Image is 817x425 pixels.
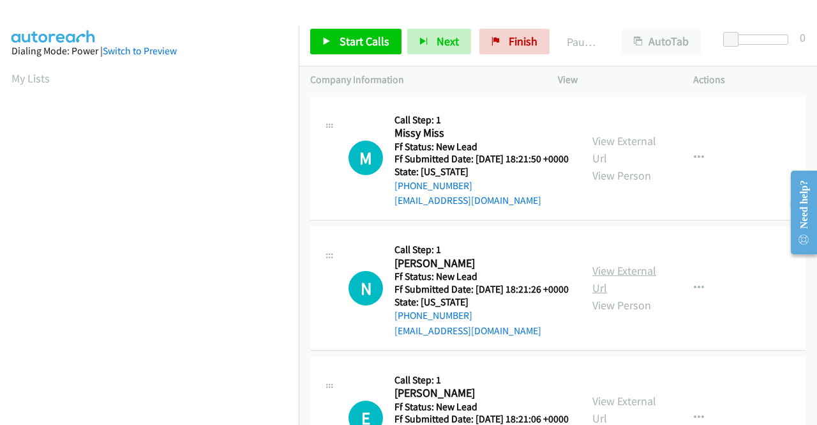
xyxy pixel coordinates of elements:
h5: Call Step: 1 [394,243,569,256]
h5: State: [US_STATE] [394,296,569,309]
a: View Person [592,298,651,313]
h5: State: [US_STATE] [394,166,569,178]
a: Start Calls [310,29,401,54]
h5: Ff Submitted Date: [DATE] 18:21:26 +0000 [394,283,569,296]
button: Next [407,29,471,54]
span: Next [437,34,459,49]
div: Delay between calls (in seconds) [730,35,788,45]
h5: Ff Submitted Date: [DATE] 18:21:50 +0000 [394,153,569,166]
p: Paused [567,33,599,50]
a: [PHONE_NUMBER] [394,180,472,192]
div: The call is yet to be attempted [349,271,383,305]
h5: Ff Status: New Lead [394,270,569,283]
h2: [PERSON_NAME] [394,386,565,401]
a: View External Url [592,134,656,166]
div: 0 [800,29,806,46]
h5: Call Step: 1 [394,114,569,127]
h2: Missy Miss [394,126,565,141]
button: AutoTab [622,29,701,54]
h2: [PERSON_NAME] [394,256,565,271]
a: Finish [479,29,550,54]
iframe: Resource Center [781,162,817,263]
a: My Lists [11,71,50,86]
p: View [558,72,670,88]
h1: M [349,141,383,175]
div: The call is yet to be attempted [349,141,383,175]
a: View Person [592,168,651,183]
h5: Ff Status: New Lead [394,141,569,153]
a: View External Url [592,263,656,295]
a: [EMAIL_ADDRESS][DOMAIN_NAME] [394,194,541,206]
span: Start Calls [340,34,389,49]
h5: Ff Status: New Lead [394,401,569,413]
p: Company Information [310,72,535,88]
a: [EMAIL_ADDRESS][DOMAIN_NAME] [394,325,541,337]
h1: N [349,271,383,305]
h5: Call Step: 1 [394,374,569,387]
a: [PHONE_NUMBER] [394,309,472,321]
div: Dialing Mode: Power | [11,43,287,59]
a: Switch to Preview [103,45,177,57]
p: Actions [693,72,806,88]
span: Finish [509,34,537,49]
